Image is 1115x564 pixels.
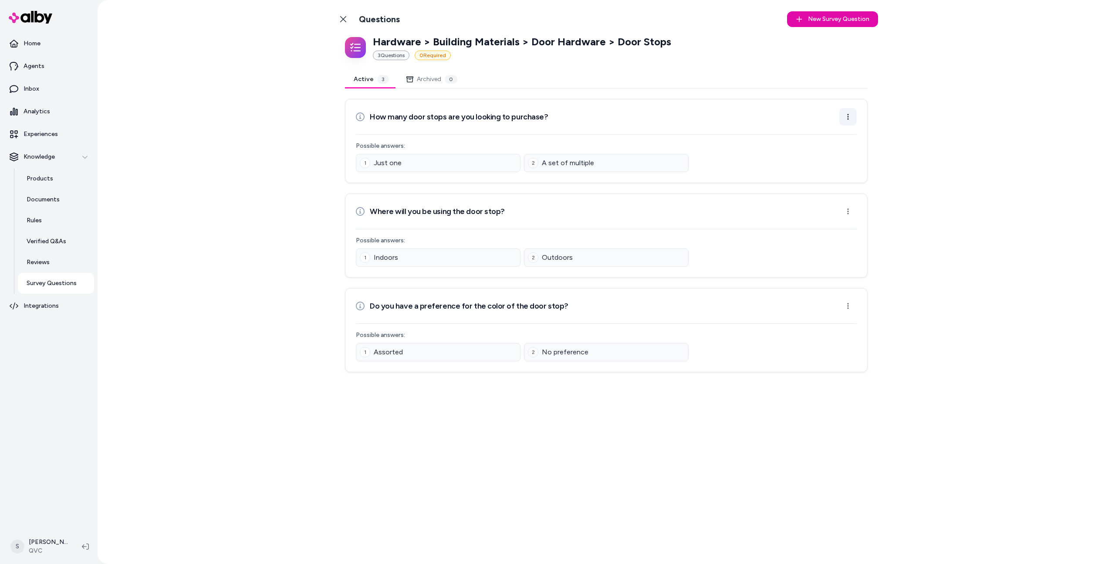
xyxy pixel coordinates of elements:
[415,51,451,60] div: 0 Required
[18,168,94,189] a: Products
[808,15,869,24] span: New Survey Question
[398,71,466,88] button: Archived
[27,279,77,288] p: Survey Questions
[787,11,878,27] button: New Survey Question
[27,258,50,267] p: Reviews
[542,347,588,357] span: No preference
[377,75,389,84] div: 3
[24,39,41,48] p: Home
[373,35,671,49] p: Hardware > Building Materials > Door Hardware > Door Stops
[3,124,94,145] a: Experiences
[3,33,94,54] a: Home
[29,538,68,547] p: [PERSON_NAME]
[24,130,58,139] p: Experiences
[10,540,24,554] span: S
[370,300,568,312] h3: Do you have a preference for the color of the door stop?
[345,71,398,88] button: Active
[27,216,42,225] p: Rules
[445,75,457,84] div: 0
[27,195,60,204] p: Documents
[356,331,857,340] p: Possible answers:
[356,142,857,150] p: Possible answers:
[18,210,94,231] a: Rules
[27,237,66,246] p: Verified Q&As
[374,158,402,168] span: Just one
[528,252,538,263] div: 2
[18,252,94,273] a: Reviews
[24,85,39,93] p: Inbox
[18,273,94,294] a: Survey Questions
[27,174,53,183] p: Products
[3,146,94,167] button: Knowledge
[3,101,94,122] a: Analytics
[5,533,75,561] button: S[PERSON_NAME]QVC
[3,296,94,316] a: Integrations
[360,347,370,357] div: 1
[370,205,505,217] h3: Where will you be using the door stop?
[24,153,55,161] p: Knowledge
[24,107,50,116] p: Analytics
[356,236,857,245] p: Possible answers:
[9,11,52,24] img: alby Logo
[360,158,370,168] div: 1
[359,14,400,25] h1: Questions
[24,62,44,71] p: Agents
[370,111,548,123] h3: How many door stops are you looking to purchase?
[374,347,403,357] span: Assorted
[528,158,538,168] div: 2
[373,51,409,60] div: 3 Question s
[374,252,398,263] span: Indoors
[18,231,94,252] a: Verified Q&As
[528,347,538,357] div: 2
[542,158,594,168] span: A set of multiple
[24,302,59,310] p: Integrations
[3,56,94,77] a: Agents
[29,547,68,555] span: QVC
[360,252,370,263] div: 1
[3,78,94,99] a: Inbox
[18,189,94,210] a: Documents
[542,252,573,263] span: Outdoors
